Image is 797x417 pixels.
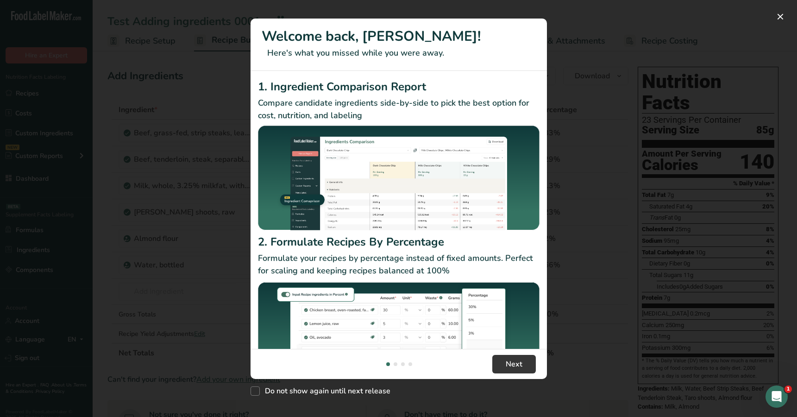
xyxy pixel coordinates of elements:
[258,252,540,277] p: Formulate your recipes by percentage instead of fixed amounts. Perfect for scaling and keeping re...
[766,385,788,408] iframe: Intercom live chat
[258,234,540,250] h2: 2. Formulate Recipes By Percentage
[262,26,536,47] h1: Welcome back, [PERSON_NAME]!
[258,126,540,231] img: Ingredient Comparison Report
[258,281,540,392] img: Formulate Recipes By Percentage
[258,78,540,95] h2: 1. Ingredient Comparison Report
[258,97,540,122] p: Compare candidate ingredients side-by-side to pick the best option for cost, nutrition, and labeling
[260,386,390,396] span: Do not show again until next release
[506,359,522,370] span: Next
[262,47,536,59] p: Here's what you missed while you were away.
[784,385,792,393] span: 1
[492,355,536,373] button: Next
